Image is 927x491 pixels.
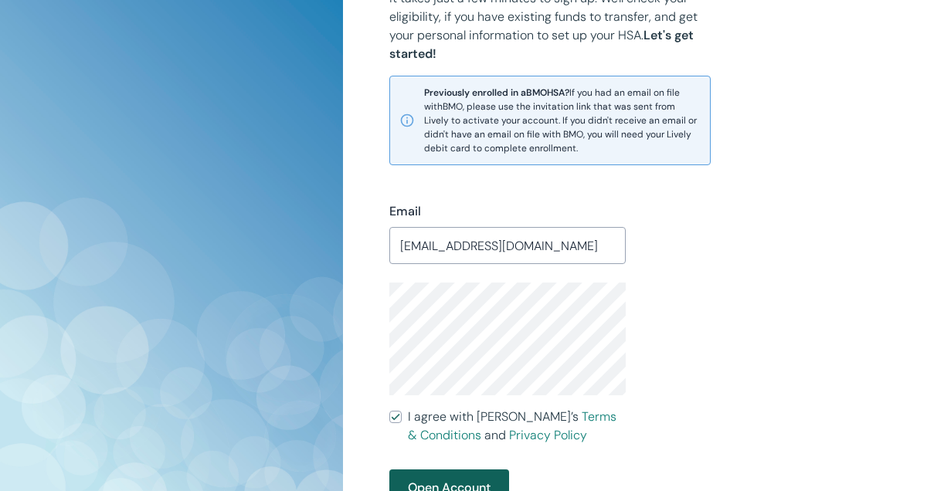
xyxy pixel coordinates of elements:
label: Email [389,202,421,221]
span: I agree with [PERSON_NAME]’s and [408,408,626,445]
strong: Previously enrolled in a BMO HSA? [424,86,569,99]
a: Privacy Policy [509,427,587,443]
span: If you had an email on file with BMO , please use the invitation link that was sent from Lively t... [424,86,701,155]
